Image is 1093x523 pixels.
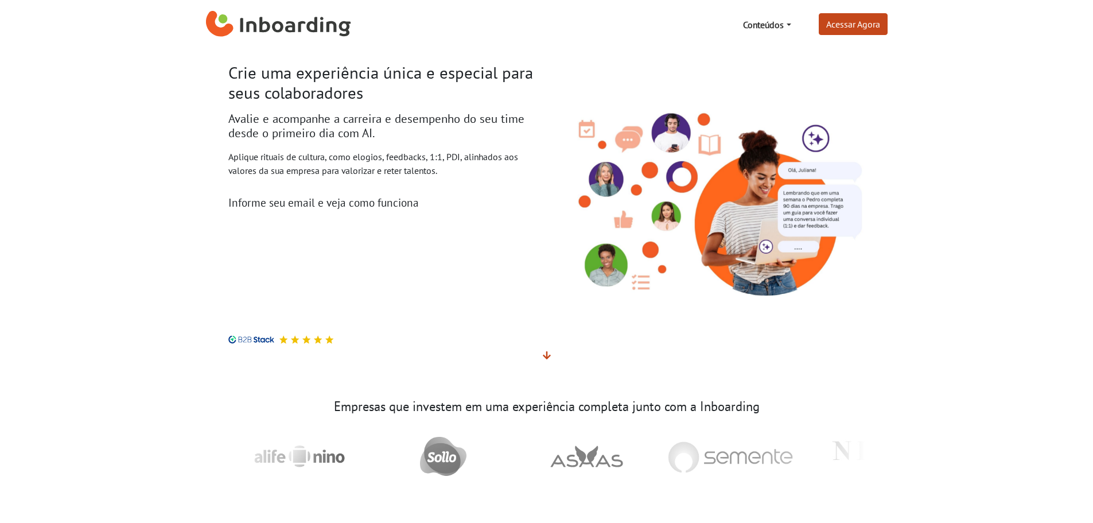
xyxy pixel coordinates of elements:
h3: Informe seu email e veja como funciona [228,196,538,209]
img: Sollo Brasil [411,428,476,485]
h3: Empresas que investem em uma experiência completa junto com a Inboarding [228,399,865,414]
span: Veja mais detalhes abaixo [543,350,551,361]
img: Avaliação 5 estrelas no B2B Stack [290,335,299,344]
iframe: Form 0 [228,214,511,321]
img: Avaliação 5 estrelas no B2B Stack [313,335,322,344]
a: Acessar Agora [819,13,888,35]
img: B2B Stack logo [228,335,274,344]
img: Asaas [541,436,632,476]
img: Semente Negocios [659,432,802,482]
img: Inboarding - Rutuais de Cultura com Inteligência Ariticial. Feedback, conversas 1:1, PDI. [555,92,865,301]
div: Avaliação 5 estrelas no B2B Stack [274,335,334,344]
a: Conteúdos [738,13,795,36]
p: Aplique rituais de cultura, como elogios, feedbacks, 1:1, PDI, alinhados aos valores da sua empre... [228,150,538,177]
img: Avaliação 5 estrelas no B2B Stack [325,335,334,344]
h1: Crie uma experiência única e especial para seus colaboradores [228,63,538,103]
h2: Avalie e acompanhe a carreira e desempenho do seu time desde o primeiro dia com AI. [228,112,538,141]
img: Avaliação 5 estrelas no B2B Stack [279,335,288,344]
img: Inboarding Home [206,7,351,42]
img: Avaliação 5 estrelas no B2B Stack [302,335,311,344]
a: Inboarding Home Page [206,5,351,45]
